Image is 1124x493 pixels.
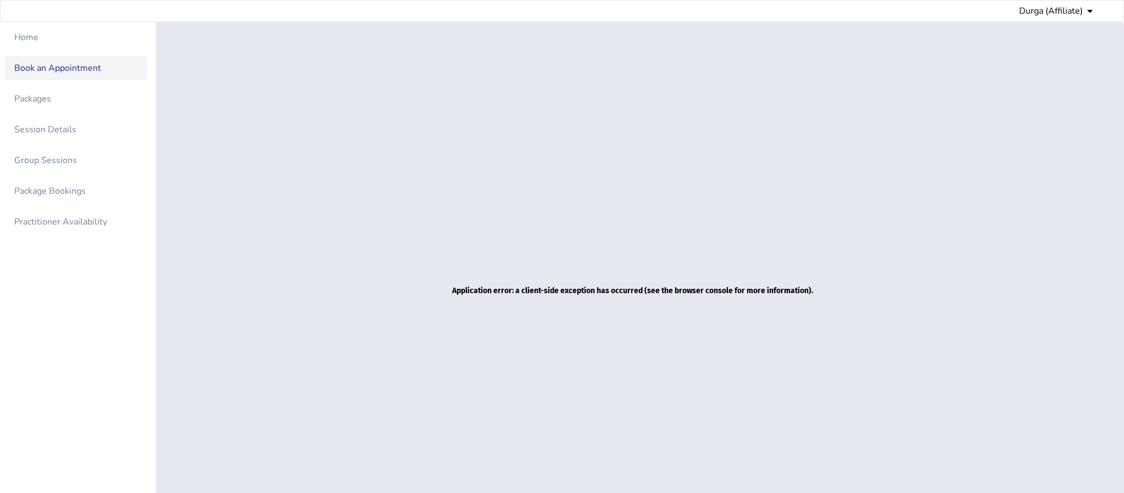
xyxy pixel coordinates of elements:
[1019,4,1083,18] span: Durga (Affiliate)
[452,277,813,304] h2: Application error: a client-side exception has occurred (see the browser console for more informa...
[14,154,77,167] div: Group Sessions
[14,123,76,136] div: Session Details
[14,31,38,44] div: Home
[14,184,86,198] div: Package Bookings
[14,215,107,228] div: Practitioner Availability
[14,61,101,75] div: Book an Appointment
[14,92,51,105] div: Packages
